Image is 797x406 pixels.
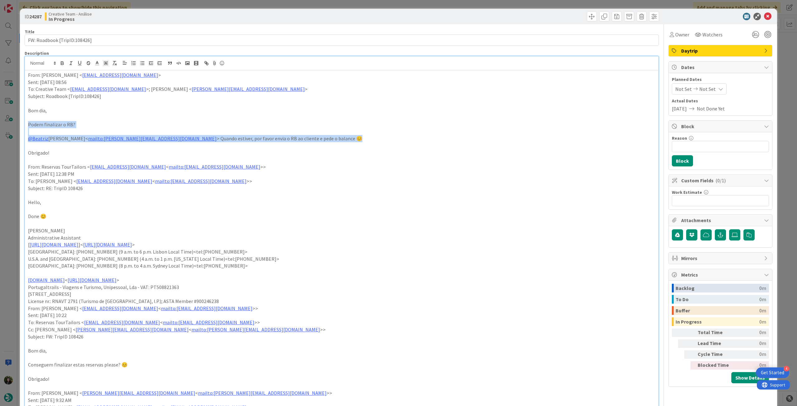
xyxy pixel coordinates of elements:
span: ID [25,13,42,20]
a: [PERSON_NAME][EMAIL_ADDRESS][DOMAIN_NAME] [76,326,189,333]
div: 0m [734,350,766,359]
div: To Do [676,295,759,304]
p: U.S.A. and [GEOGRAPHIC_DATA]: [PHONE_NUMBER] (4 a.m. to 1 p.m. [US_STATE] Local Time)<tel:[PHONE_... [28,255,655,263]
p: Bom dia, [28,107,655,114]
div: Buffer [676,306,759,315]
span: Daytrip [681,47,761,54]
a: mailto:[PERSON_NAME][EMAIL_ADDRESS][DOMAIN_NAME] [191,326,320,333]
p: To: [PERSON_NAME] < < >> [28,178,655,185]
div: Total Time [698,329,732,337]
span: Not Set [675,85,692,93]
a: mailto:[EMAIL_ADDRESS][DOMAIN_NAME] [161,305,252,311]
a: [URL][DOMAIN_NAME] [68,277,116,283]
span: Planned Dates [672,76,769,83]
p: [ ]< > [28,241,655,248]
button: Block [672,155,693,166]
p: [PERSON_NAME] [28,227,655,234]
p: Administrative Assistant [28,234,655,241]
p: Subject: FW: TripID 108426 [28,333,655,340]
div: 0m [759,317,766,326]
span: Owner [675,31,689,38]
a: @Beatriz [28,135,48,142]
span: Creative Team - Análise [49,12,92,16]
a: mailto:[PERSON_NAME][EMAIL_ADDRESS][DOMAIN_NAME] [198,390,327,396]
p: [GEOGRAPHIC_DATA]: [PHONE_NUMBER] (9 a.m. to 6 p.m. Lisbon Local Time)<tel:[PHONE_NUMBER]> [28,248,655,255]
p: Portugaltrails - Viagens e Turismo, Unipessoal, Lda - VAT: PT508821363 [28,284,655,291]
a: [URL][DOMAIN_NAME] [83,241,132,248]
p: Bom dia, [28,347,655,354]
p: To: Reservas TourTailors < < >> [28,319,655,326]
span: ( 0/1 ) [715,177,726,184]
div: Get Started [761,370,784,376]
a: mailto:[EMAIL_ADDRESS][DOMAIN_NAME] [169,164,260,170]
a: [EMAIL_ADDRESS][DOMAIN_NAME] [70,86,146,92]
label: Reason [672,135,687,141]
p: Done 😊 [28,213,655,220]
a: [EMAIL_ADDRESS][DOMAIN_NAME] [82,305,158,311]
p: From: [PERSON_NAME] < < >> [28,305,655,312]
p: [GEOGRAPHIC_DATA]: [PHONE_NUMBER] (8 p.m. to 4 a.m. Sydney Local Time)<tel:[PHONE_NUMBER]> [28,262,655,269]
p: From: Reservas TourTailors < < >> [28,163,655,170]
div: 4 [784,366,789,371]
p: Obrigado! [28,376,655,383]
p: To: Creative Team < >; [PERSON_NAME] < > [28,86,655,93]
div: 0m [734,361,766,370]
span: Metrics [681,271,761,278]
p: From: [PERSON_NAME] < < >> [28,390,655,397]
span: Description [25,50,49,56]
a: mailto:[EMAIL_ADDRESS][DOMAIN_NAME] [155,178,247,184]
button: Show Details [731,372,769,383]
p: Obrigado! [28,149,655,156]
a: [EMAIL_ADDRESS][DOMAIN_NAME] [90,164,166,170]
div: 0m [734,329,766,337]
div: Backlog [676,284,759,292]
p: Cc: [PERSON_NAME] < < >> [28,326,655,333]
label: Work Estimate [672,189,702,195]
div: 0m [759,306,766,315]
label: Title [25,29,35,35]
div: Blocked Time [698,361,732,370]
p: Subject: Roadbook [TripID:108426] [28,93,655,100]
div: In Progress [676,317,759,326]
span: Not Done Yet [697,105,725,112]
span: Watchers [702,31,723,38]
a: [PERSON_NAME][EMAIL_ADDRESS][DOMAIN_NAME] [82,390,195,396]
span: [DATE] [672,105,687,112]
b: 24287 [29,13,42,20]
p: From: [PERSON_NAME] < > [28,72,655,79]
input: type card name here... [25,35,659,46]
span: Support [13,1,28,8]
p: Subject: RE: TripID 108426 [28,185,655,192]
span: Mirrors [681,254,761,262]
p: Podem finalizar o RB? [28,121,655,128]
div: Cycle Time [698,350,732,359]
a: mailto:[EMAIL_ADDRESS][DOMAIN_NAME] [163,319,254,325]
p: Conseguem finalizar estas reservas please? 😊 [28,361,655,368]
span: Not Set [699,85,716,93]
a: [DOMAIN_NAME] [28,277,65,283]
div: 0m [759,284,766,292]
div: 0m [734,339,766,348]
p: License nr.: RNAVT 2791 (Turismo de [GEOGRAPHIC_DATA], I.P.); ASTA Member #900246238 [28,298,655,305]
b: In Progress [49,16,92,21]
span: Actual Dates [672,98,769,104]
p: [STREET_ADDRESS] [28,291,655,298]
div: 0m [759,295,766,304]
p: Sent: [DATE] 9:32 AM [28,397,655,404]
p: Sent: [DATE] 08:56 [28,79,655,86]
a: mailto:[PERSON_NAME][EMAIL_ADDRESS][DOMAIN_NAME] [88,135,217,142]
a: [EMAIL_ADDRESS][DOMAIN_NAME] [82,72,158,78]
span: Attachments [681,217,761,224]
a: [EMAIL_ADDRESS][DOMAIN_NAME] [76,178,152,184]
p: Sent: [DATE] 10:22 [28,312,655,319]
span: Dates [681,63,761,71]
p: < > [28,277,655,284]
span: Custom Fields [681,177,761,184]
div: Lead Time [698,339,732,348]
p: [PERSON_NAME]< > Quando estiver, por favor envia o RB ao cliente e pede o balance 😊 [28,135,655,142]
a: [EMAIL_ADDRESS][DOMAIN_NAME] [84,319,160,325]
span: Block [681,123,761,130]
p: Hello, [28,199,655,206]
a: [URL][DOMAIN_NAME] [30,241,78,248]
p: Sent: [DATE] 12:38 PM [28,170,655,178]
